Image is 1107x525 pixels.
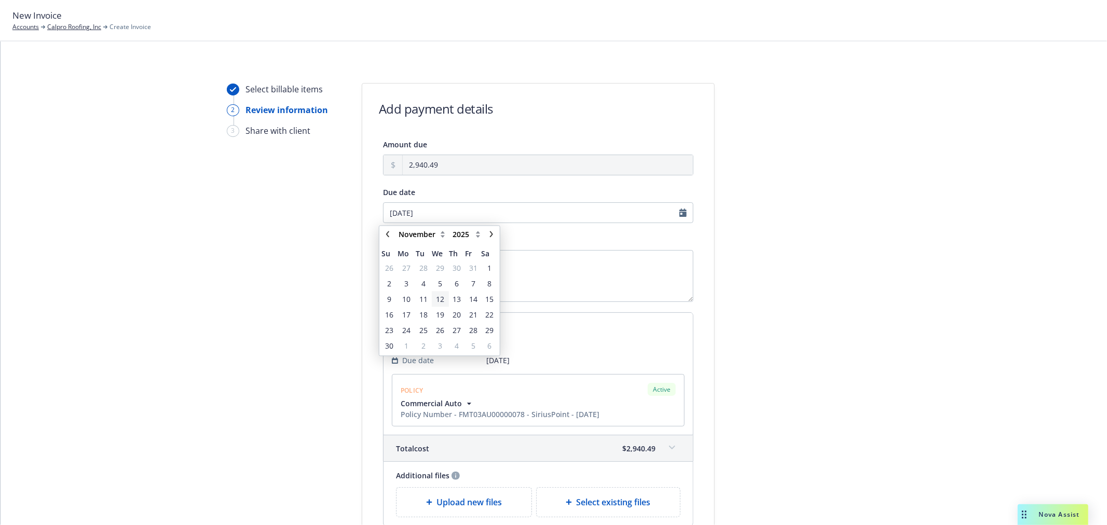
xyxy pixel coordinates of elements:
[416,260,432,275] td: 28
[576,496,650,508] span: Select existing files
[383,202,693,223] input: MM/DD/YYYY
[455,340,459,351] span: 4
[403,155,693,175] input: 0.00
[432,248,449,259] span: We
[449,275,465,291] td: 6
[401,398,599,409] button: Commercial Auto
[465,307,481,322] td: 21
[12,22,39,32] a: Accounts
[401,398,462,409] span: Commercial Auto
[453,262,461,273] span: 30
[416,248,432,259] span: Tu
[487,340,491,351] span: 6
[449,322,465,338] td: 27
[432,338,449,353] td: 3
[416,322,432,338] td: 25
[482,307,498,322] td: 22
[436,309,444,320] span: 19
[398,275,415,291] td: 3
[398,338,415,353] td: 1
[453,325,461,336] span: 27
[421,278,426,289] span: 4
[227,104,239,116] div: 2
[398,260,415,275] td: 27
[388,278,392,289] span: 2
[485,294,494,305] span: 15
[482,260,498,275] td: 1
[485,228,498,240] a: chevronRight
[432,291,449,307] td: 12
[381,307,398,322] td: 16
[1039,510,1080,519] span: Nova Assist
[436,294,444,305] span: 12
[438,278,442,289] span: 5
[485,325,494,336] span: 29
[386,309,394,320] span: 16
[419,294,428,305] span: 11
[388,294,392,305] span: 9
[227,125,239,137] div: 3
[416,275,432,291] td: 4
[1018,504,1031,525] div: Drag to move
[381,338,398,353] td: 30
[485,309,494,320] span: 22
[465,338,481,353] td: 5
[436,325,444,336] span: 26
[386,325,394,336] span: 23
[245,104,328,116] div: Review information
[381,248,398,259] span: Su
[421,340,426,351] span: 2
[469,262,477,273] span: 31
[398,291,415,307] td: 10
[465,248,481,259] span: Fr
[396,470,449,481] span: Additional files
[386,262,394,273] span: 26
[381,322,398,338] td: 23
[465,260,481,275] td: 31
[398,248,415,259] span: Mo
[469,309,477,320] span: 21
[455,278,459,289] span: 6
[471,340,475,351] span: 5
[469,325,477,336] span: 28
[1018,504,1088,525] button: Nova Assist
[449,338,465,353] td: 4
[432,260,449,275] td: 29
[487,278,491,289] span: 8
[419,309,428,320] span: 18
[381,228,394,240] a: chevronLeft
[402,262,411,273] span: 27
[401,386,423,395] span: POLICY
[436,496,502,508] span: Upload new files
[245,83,323,95] div: Select billable items
[402,355,434,366] span: Due date
[482,275,498,291] td: 8
[469,294,477,305] span: 14
[386,340,394,351] span: 30
[245,125,310,137] div: Share with client
[379,100,493,117] h1: Add payment details
[465,291,481,307] td: 14
[12,9,62,22] span: New Invoice
[383,187,415,197] span: Due date
[402,309,411,320] span: 17
[47,22,101,32] a: Calpro Roofing, Inc
[432,275,449,291] td: 5
[438,340,442,351] span: 3
[449,248,465,259] span: Th
[436,262,444,273] span: 29
[419,262,428,273] span: 28
[396,443,429,454] span: Total cost
[453,294,461,305] span: 13
[465,322,481,338] td: 28
[648,383,676,396] div: Active
[449,260,465,275] td: 30
[416,291,432,307] td: 11
[432,307,449,322] td: 19
[383,250,693,302] textarea: Enter invoice description here
[402,294,411,305] span: 10
[384,435,693,461] div: Totalcost$2,940.49
[381,275,398,291] td: 2
[381,260,398,275] td: 26
[482,248,498,259] span: Sa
